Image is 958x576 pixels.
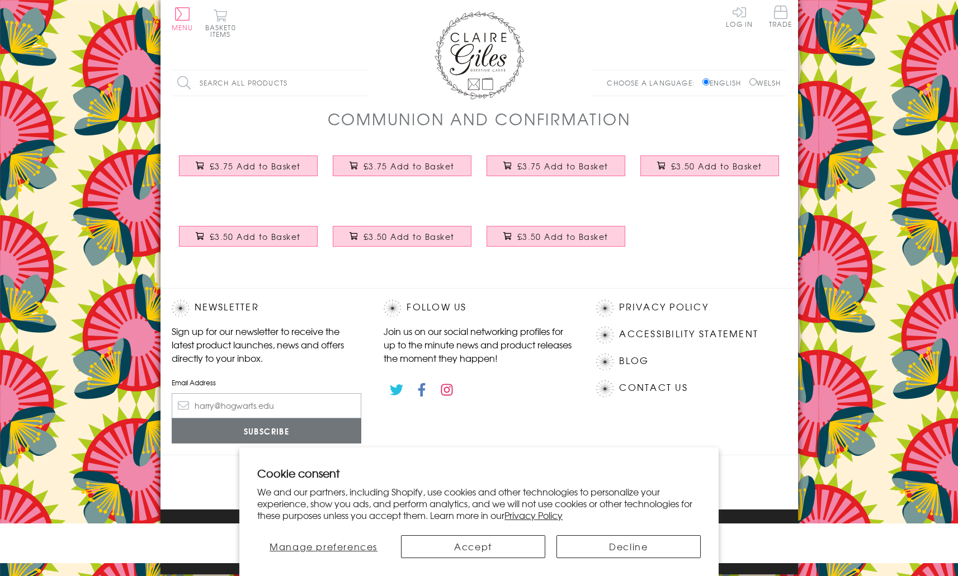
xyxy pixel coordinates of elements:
[619,327,758,342] a: Accessibility Statement
[257,535,390,558] button: Manage preferences
[479,218,633,266] a: First Holy Communion Card, Pink Cross, embellished with a fabric butterfly £3.50 Add to Basket
[769,6,792,27] span: Trade
[702,78,747,88] label: English
[172,377,362,388] label: Email Address
[401,535,545,558] button: Accept
[640,155,779,176] button: £3.50 Add to Basket
[619,300,708,315] a: Privacy Policy
[769,6,792,30] a: Trade
[179,226,318,247] button: £3.50 Add to Basket
[270,540,377,553] span: Manage preferences
[384,300,574,317] h2: Follow Us
[517,231,608,242] span: £3.50 Add to Basket
[325,218,479,266] a: First Holy Communion Card, Blue Cross, Embellished with a shiny padded star £3.50 Add to Basket
[179,155,318,176] button: £3.75 Add to Basket
[619,380,687,395] a: Contact Us
[607,78,700,88] p: Choose a language:
[384,324,574,365] p: Join us on our social networking profiles for up to the minute news and product releases the mome...
[356,70,367,96] input: Search
[504,508,563,522] a: Privacy Policy
[325,147,479,195] a: First Holy Communion Card, Pink Flowers, Embellished with pompoms £3.75 Add to Basket
[172,147,325,195] a: First Holy Communion Card, Blue Flowers, Embellished with pompoms £3.75 Add to Basket
[172,22,194,32] span: Menu
[633,147,787,195] a: Confirmation Congratulations Card, Blue Dove, Embellished with a padded star £3.50 Add to Basket
[487,155,625,176] button: £3.75 Add to Basket
[364,160,455,172] span: £3.75 Add to Basket
[328,107,631,130] h1: Communion and Confirmation
[364,231,455,242] span: £3.50 Add to Basket
[172,418,362,443] input: Subscribe
[333,226,471,247] button: £3.50 Add to Basket
[333,155,471,176] button: £3.75 Add to Basket
[487,226,625,247] button: £3.50 Add to Basket
[726,6,753,27] a: Log In
[210,22,236,39] span: 0 items
[435,11,524,100] img: Claire Giles Greetings Cards
[619,353,649,369] a: Blog
[702,78,710,86] input: English
[172,70,367,96] input: Search all products
[671,160,762,172] span: £3.50 Add to Basket
[172,300,362,317] h2: Newsletter
[172,393,362,418] input: harry@hogwarts.edu
[257,465,701,481] h2: Cookie consent
[205,9,236,37] button: Basket0 items
[210,160,301,172] span: £3.75 Add to Basket
[517,160,608,172] span: £3.75 Add to Basket
[172,218,325,266] a: Confirmation Congratulations Card, Pink Dove, Embellished with a padded star £3.50 Add to Basket
[172,324,362,365] p: Sign up for our newsletter to receive the latest product launches, news and offers directly to yo...
[172,7,194,31] button: Menu
[749,78,781,88] label: Welsh
[210,231,301,242] span: £3.50 Add to Basket
[479,147,633,195] a: Religious Occassions Card, Beads, First Holy Communion, Embellished with pompoms £3.75 Add to Basket
[749,78,757,86] input: Welsh
[257,486,701,521] p: We and our partners, including Shopify, use cookies and other technologies to personalize your ex...
[556,535,701,558] button: Decline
